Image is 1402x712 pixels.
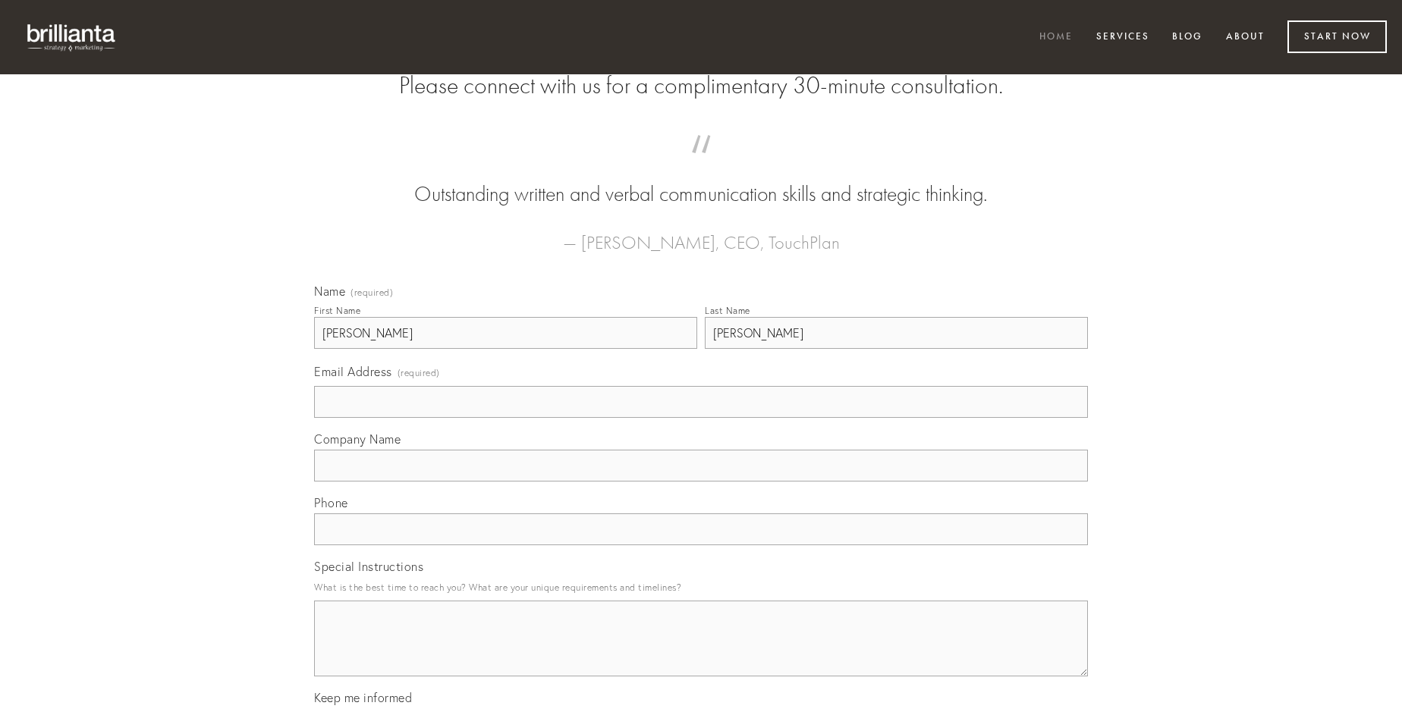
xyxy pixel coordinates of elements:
[15,15,129,59] img: brillianta - research, strategy, marketing
[314,577,1088,598] p: What is the best time to reach you? What are your unique requirements and timelines?
[1162,25,1212,50] a: Blog
[338,150,1064,209] blockquote: Outstanding written and verbal communication skills and strategic thinking.
[705,305,750,316] div: Last Name
[314,559,423,574] span: Special Instructions
[314,690,412,705] span: Keep me informed
[350,288,393,297] span: (required)
[1216,25,1275,50] a: About
[1029,25,1083,50] a: Home
[314,71,1088,100] h2: Please connect with us for a complimentary 30-minute consultation.
[338,209,1064,258] figcaption: — [PERSON_NAME], CEO, TouchPlan
[1086,25,1159,50] a: Services
[1287,20,1387,53] a: Start Now
[314,495,348,510] span: Phone
[314,305,360,316] div: First Name
[314,364,392,379] span: Email Address
[338,150,1064,180] span: “
[398,362,440,383] span: (required)
[314,284,345,299] span: Name
[314,431,401,447] span: Company Name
